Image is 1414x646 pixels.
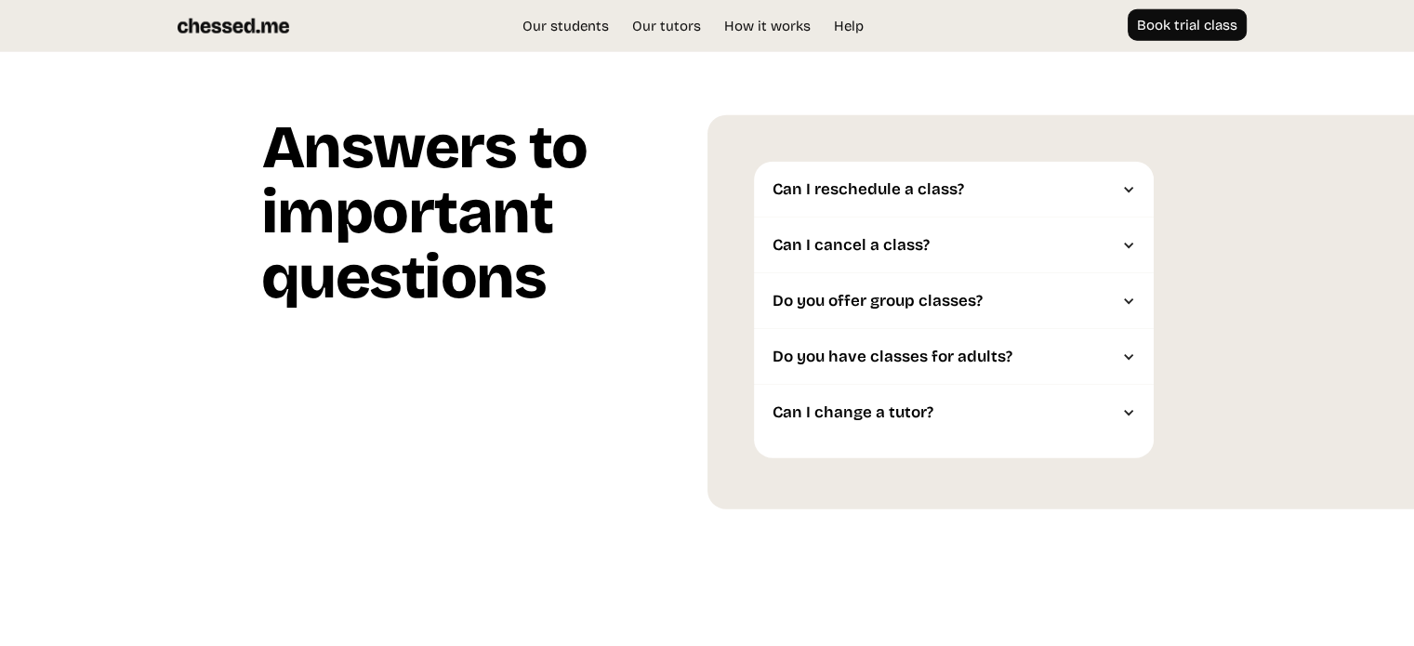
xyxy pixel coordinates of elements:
[754,218,1154,273] div: Can I cancel a class?
[754,385,1154,441] div: Can I change a tutor?
[261,115,707,324] h1: Answers to important questions
[715,17,820,35] a: How it works
[825,17,873,35] a: Help
[623,17,710,35] a: Our tutors
[754,273,1154,329] div: Do you offer group classes?
[773,348,1117,366] div: Do you have classes for adults?
[754,329,1154,385] div: Do you have classes for adults?
[754,162,1154,218] div: Can I reschedule a class?
[773,292,1117,310] div: Do you offer group classes?
[773,403,1117,422] div: Can I change a tutor?
[773,236,1117,255] div: Can I cancel a class?
[1128,9,1247,41] a: Book trial class
[773,180,1117,199] div: Can I reschedule a class?
[513,17,618,35] a: Our students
